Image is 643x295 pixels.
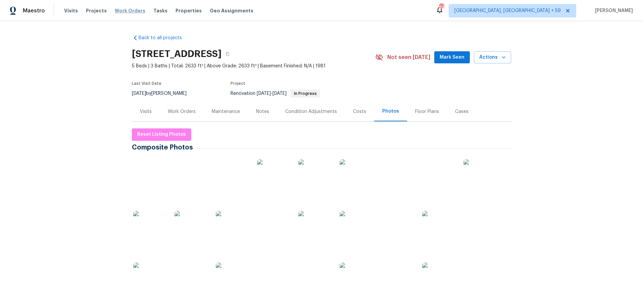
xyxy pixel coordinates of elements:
span: [DATE] [132,91,146,96]
div: Cases [455,108,468,115]
span: Visits [64,7,78,14]
span: Renovation [231,91,320,96]
span: Work Orders [115,7,145,14]
span: Reset Listing Photos [137,130,186,139]
span: Not seen [DATE] [387,54,430,61]
span: Projects [86,7,107,14]
div: by [PERSON_NAME] [132,90,195,98]
a: Back to all projects [132,35,196,41]
span: Composite Photos [132,144,196,151]
span: Last Visit Date [132,81,161,85]
button: Copy Address [221,48,234,60]
button: Reset Listing Photos [132,128,191,141]
div: Maintenance [212,108,240,115]
div: Floor Plans [415,108,439,115]
div: Photos [382,108,399,115]
div: Work Orders [168,108,196,115]
span: Properties [176,7,202,14]
h2: [STREET_ADDRESS] [132,51,221,57]
button: Actions [474,51,511,64]
span: Mark Seen [440,53,464,62]
span: - [257,91,287,96]
div: Costs [353,108,366,115]
span: [PERSON_NAME] [592,7,633,14]
span: [DATE] [257,91,271,96]
span: In Progress [291,92,319,96]
span: Geo Assignments [210,7,253,14]
span: Actions [479,53,506,62]
div: Notes [256,108,269,115]
div: Visits [140,108,152,115]
div: Condition Adjustments [285,108,337,115]
span: [DATE] [273,91,287,96]
span: 5 Beds | 3 Baths | Total: 2633 ft² | Above Grade: 2633 ft² | Basement Finished: N/A | 1981 [132,63,375,69]
span: [GEOGRAPHIC_DATA], [GEOGRAPHIC_DATA] + 59 [454,7,561,14]
span: Maestro [23,7,45,14]
button: Mark Seen [434,51,470,64]
div: 872 [439,4,444,11]
span: Project [231,81,245,85]
span: Tasks [153,8,167,13]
